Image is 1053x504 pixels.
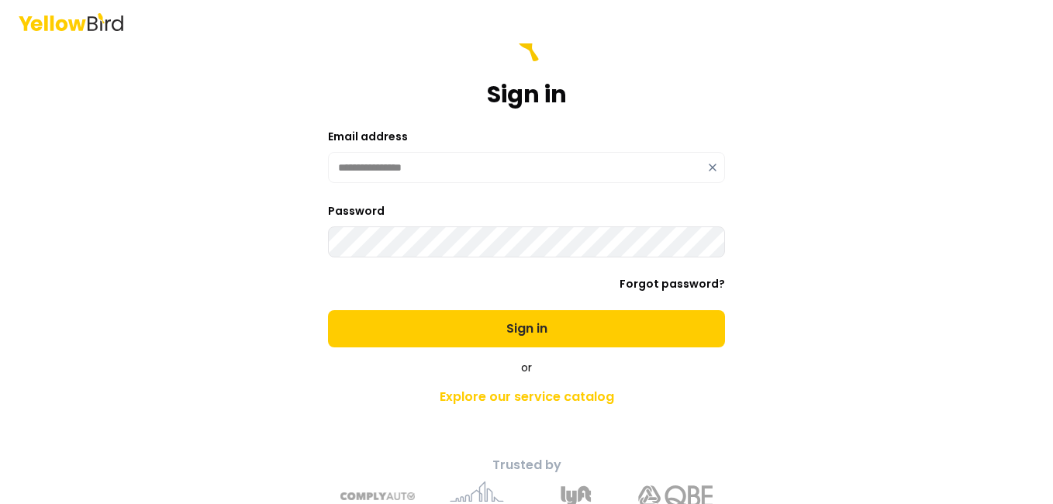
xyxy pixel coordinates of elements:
label: Email address [328,129,408,144]
a: Forgot password? [620,276,725,292]
a: Explore our service catalog [254,381,799,413]
h1: Sign in [487,81,567,109]
span: or [521,360,532,375]
button: Sign in [328,310,725,347]
p: Trusted by [254,456,799,475]
label: Password [328,203,385,219]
